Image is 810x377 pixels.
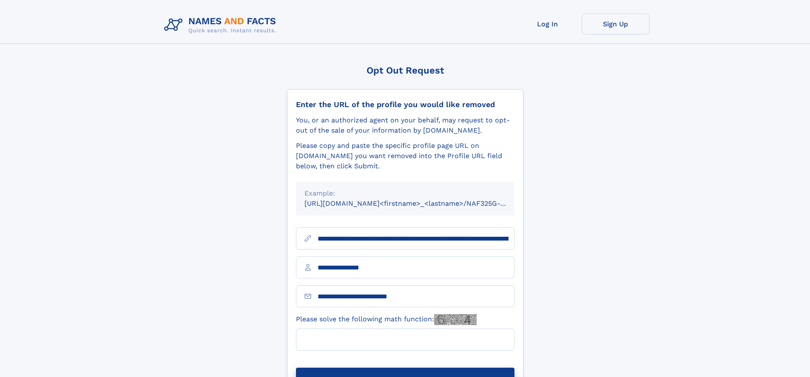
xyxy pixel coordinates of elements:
a: Sign Up [582,14,650,34]
label: Please solve the following math function: [296,314,477,325]
a: Log In [514,14,582,34]
div: Opt Out Request [287,65,523,76]
div: Enter the URL of the profile you would like removed [296,100,514,109]
div: Please copy and paste the specific profile page URL on [DOMAIN_NAME] you want removed into the Pr... [296,141,514,171]
img: Logo Names and Facts [161,14,283,37]
small: [URL][DOMAIN_NAME]<firstname>_<lastname>/NAF325G-xxxxxxxx [304,199,531,207]
div: Example: [304,188,506,198]
div: You, or an authorized agent on your behalf, may request to opt-out of the sale of your informatio... [296,115,514,136]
